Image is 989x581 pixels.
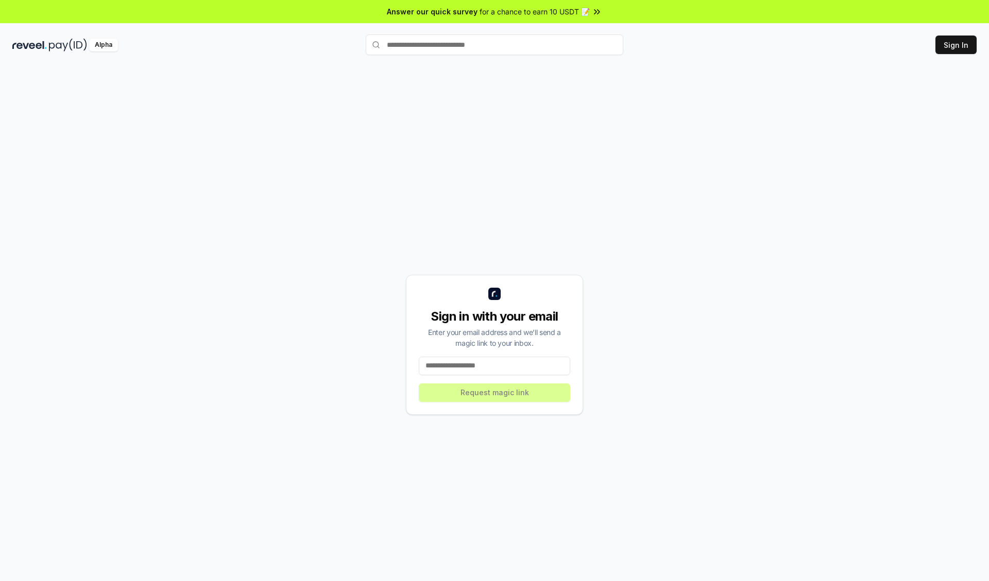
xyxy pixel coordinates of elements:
button: Sign In [935,36,977,54]
span: Answer our quick survey [387,6,478,17]
span: for a chance to earn 10 USDT 📝 [480,6,590,17]
div: Enter your email address and we’ll send a magic link to your inbox. [419,327,570,348]
img: reveel_dark [12,39,47,51]
img: logo_small [488,288,501,300]
img: pay_id [49,39,87,51]
div: Sign in with your email [419,308,570,325]
div: Alpha [89,39,118,51]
